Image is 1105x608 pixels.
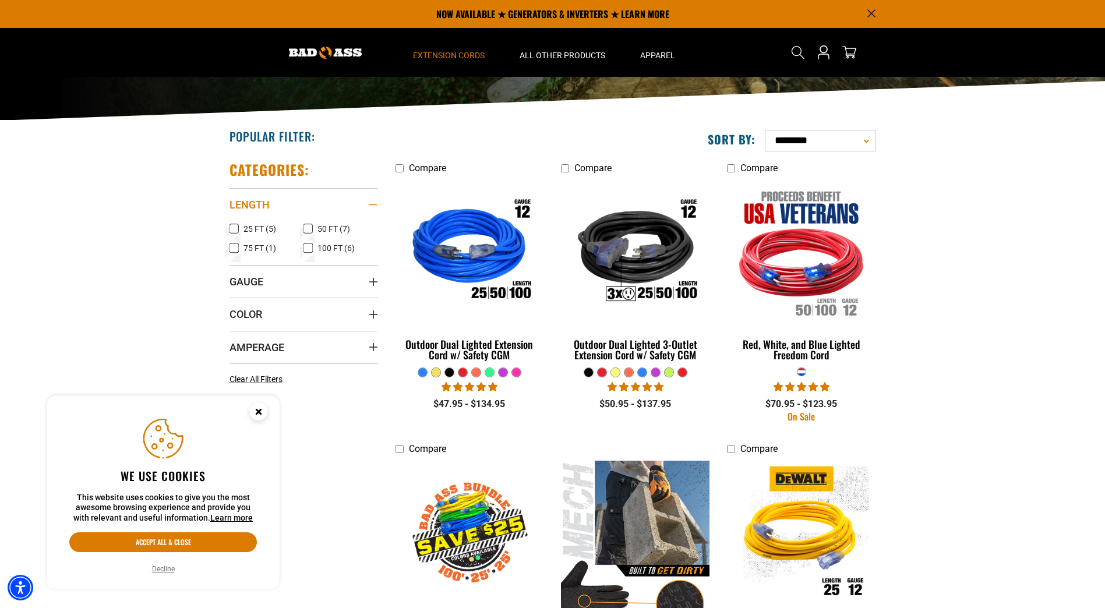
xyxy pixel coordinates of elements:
[774,381,829,393] span: 5.00 stars
[396,397,544,411] div: $47.95 - $134.95
[640,50,675,61] span: Apparel
[317,244,355,252] span: 100 FT (6)
[396,185,543,319] img: Outdoor Dual Lighted Extension Cord w/ Safety CGM
[740,162,778,174] span: Compare
[608,381,663,393] span: 4.80 stars
[238,395,280,432] button: Close this option
[149,563,178,575] button: Decline
[789,43,807,62] summary: Search
[562,185,709,319] img: Outdoor Dual Lighted 3-Outlet Extension Cord w/ Safety CGM
[317,225,350,233] span: 50 FT (7)
[69,532,257,552] button: Accept all & close
[289,47,362,59] img: Bad Ass Extension Cords
[740,443,778,454] span: Compare
[502,28,623,77] summary: All Other Products
[230,298,378,330] summary: Color
[230,373,287,386] a: Clear All Filters
[230,374,283,384] span: Clear All Filters
[69,493,257,524] p: This website uses cookies to give you the most awesome browsing experience and provide you with r...
[561,397,709,411] div: $50.95 - $137.95
[230,161,310,179] h2: Categories:
[396,179,544,367] a: Outdoor Dual Lighted Extension Cord w/ Safety CGM Outdoor Dual Lighted Extension Cord w/ Safety CGM
[574,162,612,174] span: Compare
[727,179,875,367] a: Red, White, and Blue Lighted Freedom Cord Red, White, and Blue Lighted Freedom Cord
[708,132,756,147] label: Sort by:
[8,575,33,600] div: Accessibility Menu
[230,265,378,298] summary: Gauge
[230,198,270,211] span: Length
[243,244,276,252] span: 75 FT (1)
[230,331,378,363] summary: Amperage
[230,188,378,221] summary: Length
[727,397,875,411] div: $70.95 - $123.95
[396,28,502,77] summary: Extension Cords
[230,275,263,288] span: Gauge
[409,162,446,174] span: Compare
[47,395,280,590] aside: Cookie Consent
[728,185,875,319] img: Red, White, and Blue Lighted Freedom Cord
[442,381,497,393] span: 4.81 stars
[409,443,446,454] span: Compare
[210,513,253,522] a: This website uses cookies to give you the most awesome browsing experience and provide you with r...
[520,50,605,61] span: All Other Products
[69,468,257,483] h2: We use cookies
[230,129,315,144] h2: Popular Filter:
[230,307,262,321] span: Color
[561,339,709,360] div: Outdoor Dual Lighted 3-Outlet Extension Cord w/ Safety CGM
[727,412,875,421] div: On Sale
[396,466,543,600] img: Outdoor Cord Bundle
[840,45,859,59] a: cart
[413,50,485,61] span: Extension Cords
[814,28,833,77] a: Open this option
[243,225,276,233] span: 25 FT (5)
[728,466,875,600] img: DEWALT Outdoor Dual Lighted Extension Cord
[561,179,709,367] a: Outdoor Dual Lighted 3-Outlet Extension Cord w/ Safety CGM Outdoor Dual Lighted 3-Outlet Extensio...
[727,339,875,360] div: Red, White, and Blue Lighted Freedom Cord
[396,339,544,360] div: Outdoor Dual Lighted Extension Cord w/ Safety CGM
[623,28,693,77] summary: Apparel
[230,341,284,354] span: Amperage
